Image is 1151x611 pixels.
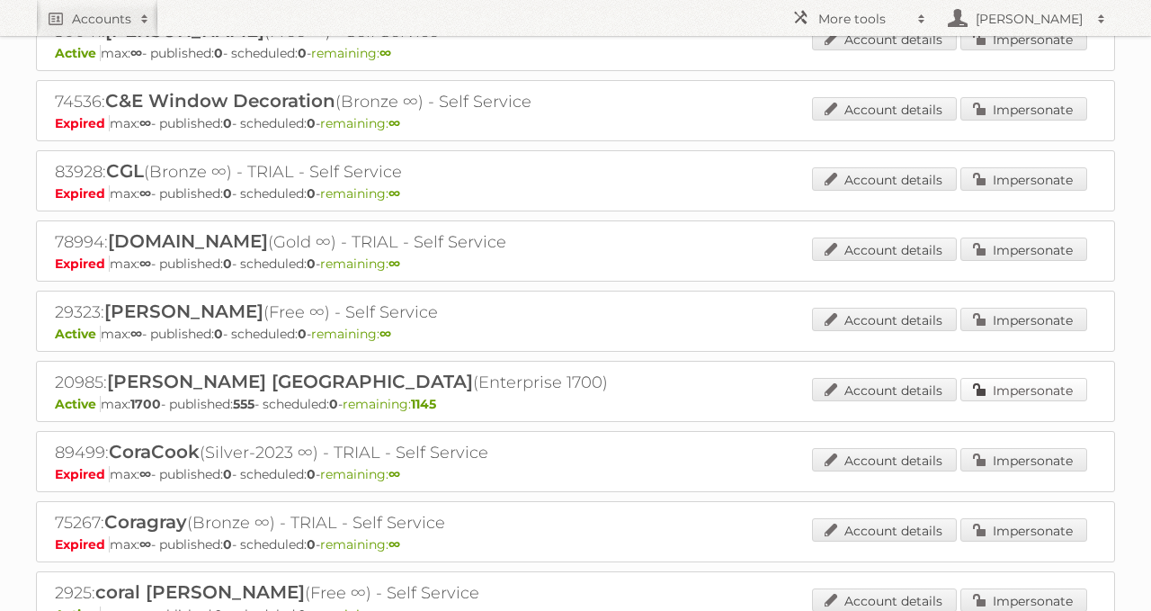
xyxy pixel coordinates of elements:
[108,230,268,252] span: [DOMAIN_NAME]
[55,466,1096,482] p: max: - published: - scheduled: -
[55,536,1096,553] p: max: - published: - scheduled: -
[298,45,307,61] strong: 0
[55,581,684,605] h2: 2925: (Free ∞) - Self Service
[107,371,473,392] span: [PERSON_NAME] [GEOGRAPHIC_DATA]
[130,396,161,412] strong: 1700
[812,27,957,50] a: Account details
[223,185,232,202] strong: 0
[233,396,254,412] strong: 555
[388,115,400,131] strong: ∞
[55,256,110,272] span: Expired
[55,326,1096,342] p: max: - published: - scheduled: -
[388,466,400,482] strong: ∞
[320,185,400,202] span: remaining:
[130,45,142,61] strong: ∞
[343,396,436,412] span: remaining:
[320,466,400,482] span: remaining:
[104,511,187,533] span: Coragray
[109,441,200,463] span: CoraCook
[55,45,101,61] span: Active
[812,448,957,472] a: Account details
[307,536,316,553] strong: 0
[106,160,144,182] span: CGL
[329,396,338,412] strong: 0
[298,326,307,342] strong: 0
[139,185,151,202] strong: ∞
[55,185,1096,202] p: max: - published: - scheduled: -
[960,27,1087,50] a: Impersonate
[307,466,316,482] strong: 0
[971,10,1088,28] h2: [PERSON_NAME]
[72,10,131,28] h2: Accounts
[55,441,684,464] h2: 89499: (Silver-2023 ∞) - TRIAL - Self Service
[55,536,110,553] span: Expired
[960,97,1087,121] a: Impersonate
[214,45,223,61] strong: 0
[55,185,110,202] span: Expired
[812,167,957,191] a: Account details
[388,536,400,553] strong: ∞
[223,536,232,553] strong: 0
[55,396,101,412] span: Active
[139,536,151,553] strong: ∞
[55,45,1096,61] p: max: - published: - scheduled: -
[105,90,335,112] span: C&E Window Decoration
[311,45,391,61] span: remaining:
[311,326,391,342] span: remaining:
[320,256,400,272] span: remaining:
[55,396,1096,412] p: max: - published: - scheduled: -
[388,185,400,202] strong: ∞
[55,115,110,131] span: Expired
[307,256,316,272] strong: 0
[223,256,232,272] strong: 0
[130,326,142,342] strong: ∞
[960,238,1087,261] a: Impersonate
[55,511,684,535] h2: 75267: (Bronze ∞) - TRIAL - Self Service
[223,466,232,482] strong: 0
[812,97,957,121] a: Account details
[812,308,957,331] a: Account details
[55,466,110,482] span: Expired
[55,115,1096,131] p: max: - published: - scheduled: -
[960,167,1087,191] a: Impersonate
[139,115,151,131] strong: ∞
[307,185,316,202] strong: 0
[55,301,684,324] h2: 29323: (Free ∞) - Self Service
[379,326,391,342] strong: ∞
[214,326,223,342] strong: 0
[960,308,1087,331] a: Impersonate
[223,115,232,131] strong: 0
[104,301,263,322] span: [PERSON_NAME]
[812,378,957,401] a: Account details
[818,10,908,28] h2: More tools
[95,581,305,603] span: coral [PERSON_NAME]
[139,466,151,482] strong: ∞
[320,536,400,553] span: remaining:
[379,45,391,61] strong: ∞
[55,326,101,342] span: Active
[960,448,1087,472] a: Impersonate
[411,396,436,412] strong: 1145
[139,256,151,272] strong: ∞
[388,256,400,272] strong: ∞
[960,378,1087,401] a: Impersonate
[812,238,957,261] a: Account details
[307,115,316,131] strong: 0
[55,230,684,254] h2: 78994: (Gold ∞) - TRIAL - Self Service
[55,160,684,184] h2: 83928: (Bronze ∞) - TRIAL - Self Service
[55,371,684,394] h2: 20985: (Enterprise 1700)
[960,518,1087,542] a: Impersonate
[55,90,684,113] h2: 74536: (Bronze ∞) - Self Service
[320,115,400,131] span: remaining:
[55,256,1096,272] p: max: - published: - scheduled: -
[812,518,957,542] a: Account details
